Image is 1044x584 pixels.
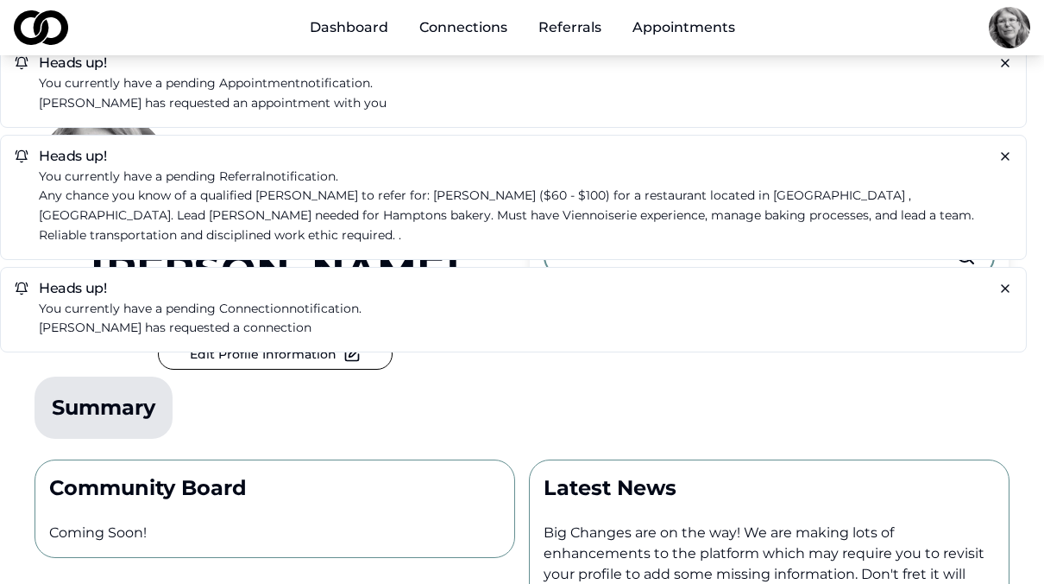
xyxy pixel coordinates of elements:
[39,299,1012,319] p: You currently have a pending notification.
[49,474,500,502] p: Community Board
[219,168,266,184] span: referral
[296,10,749,45] nav: Main
[219,301,289,316] span: connection
[544,474,995,502] p: Latest News
[15,149,1012,163] h5: Heads up!
[39,299,1012,339] a: You currently have a pending connectionnotification.[PERSON_NAME] has requested a connection
[15,56,1012,70] h5: Heads up!
[39,93,1012,113] p: [PERSON_NAME] has requested an appointment with you
[39,186,1012,244] p: Any chance you know of a qualified [PERSON_NAME] to refer for: [PERSON_NAME] ($60 - $100) for a r...
[296,10,402,45] a: Dashboard
[14,10,68,45] img: logo
[39,167,1012,245] a: You currently have a pending referralnotification.Any chance you know of a qualified [PERSON_NAME...
[52,394,155,422] div: Summary
[15,282,1012,295] h5: Heads up!
[619,10,749,45] a: Appointments
[39,318,1012,338] p: [PERSON_NAME] has requested a connection
[39,73,1012,93] p: You currently have a pending notification.
[39,167,1012,187] p: You currently have a pending notification.
[406,10,521,45] a: Connections
[49,523,500,543] p: Coming Soon!
[525,10,615,45] a: Referrals
[219,75,300,91] span: appointment
[989,7,1030,48] img: 151bdd3b-4127-446e-a928-506788e6e668-Me-profile_picture.jpg
[39,73,1012,113] a: You currently have a pending appointmentnotification.[PERSON_NAME] has requested an appointment w...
